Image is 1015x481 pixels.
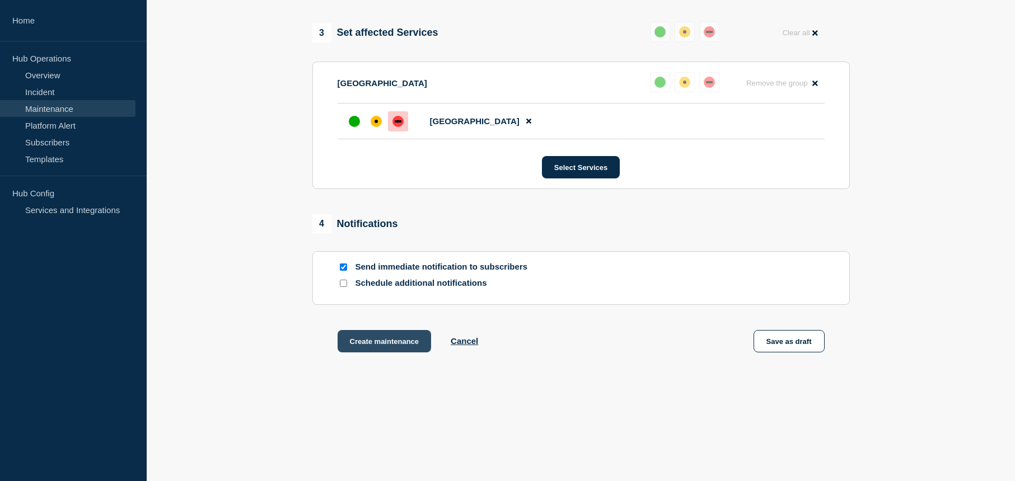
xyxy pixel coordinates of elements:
button: Create maintenance [338,330,432,352]
p: [GEOGRAPHIC_DATA] [338,78,427,88]
span: Remove the group [746,79,808,87]
div: up [654,26,666,37]
button: down [699,72,719,92]
div: affected [371,116,382,127]
div: down [704,26,715,37]
button: affected [675,22,695,42]
button: up [650,22,670,42]
input: Schedule additional notifications [340,280,347,287]
div: up [654,77,666,88]
button: Clear all [775,22,824,44]
button: Save as draft [754,330,825,352]
div: Notifications [312,214,398,233]
button: up [650,72,670,92]
div: Set affected Services [312,23,438,43]
span: 4 [312,214,331,233]
button: Select Services [542,156,620,178]
div: down [392,116,404,127]
div: affected [679,26,690,37]
input: Send immediate notification to subscribers [340,263,347,271]
button: Remove the group [740,72,825,94]
div: up [349,116,360,127]
span: [GEOGRAPHIC_DATA] [430,116,520,126]
p: Schedule additional notifications [356,278,535,289]
p: Send immediate notification to subscribers [356,262,535,272]
div: down [704,77,715,88]
button: affected [675,72,695,92]
div: affected [679,77,690,88]
button: down [699,22,719,42]
span: 3 [312,23,331,43]
button: Cancel [451,336,478,346]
